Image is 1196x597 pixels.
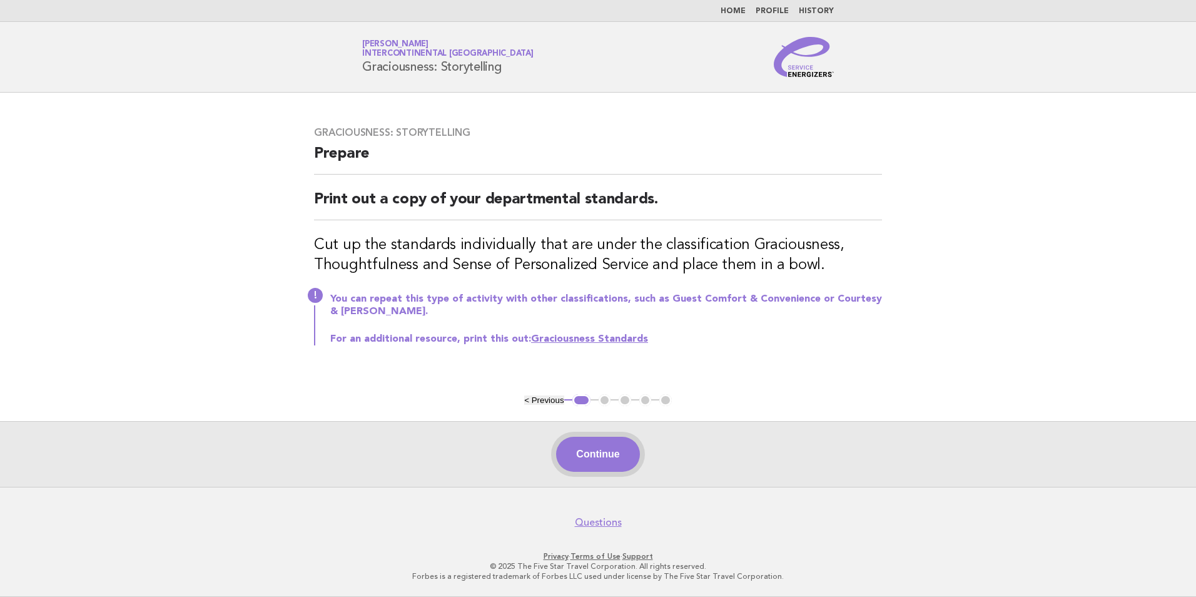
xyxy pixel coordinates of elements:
[362,50,534,58] span: InterContinental [GEOGRAPHIC_DATA]
[575,516,622,529] a: Questions
[215,551,981,561] p: · ·
[314,126,882,139] h3: Graciousness: Storytelling
[215,561,981,571] p: © 2025 The Five Star Travel Corporation. All rights reserved.
[362,40,534,58] a: [PERSON_NAME]InterContinental [GEOGRAPHIC_DATA]
[330,293,882,318] p: You can repeat this type of activity with other classifications, such as Guest Comfort & Convenie...
[314,235,882,275] h3: Cut up the standards individually that are under the classification Graciousness, Thoughtfulness ...
[524,395,564,405] button: < Previous
[799,8,834,15] a: History
[314,144,882,175] h2: Prepare
[544,552,569,561] a: Privacy
[531,334,648,344] a: Graciousness Standards
[330,333,882,345] p: For an additional resource, print this out:
[570,552,621,561] a: Terms of Use
[314,190,882,220] h2: Print out a copy of your departmental standards.
[215,571,981,581] p: Forbes is a registered trademark of Forbes LLC used under license by The Five Star Travel Corpora...
[721,8,746,15] a: Home
[572,394,590,407] button: 1
[556,437,639,472] button: Continue
[622,552,653,561] a: Support
[362,41,534,73] h1: Graciousness: Storytelling
[756,8,789,15] a: Profile
[774,37,834,77] img: Service Energizers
